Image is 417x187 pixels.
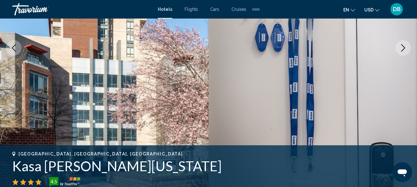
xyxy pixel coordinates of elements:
span: DB [393,6,401,12]
button: Change currency [364,5,379,14]
h1: Kasa [PERSON_NAME][US_STATE] [12,158,405,174]
button: Next image [395,40,411,56]
iframe: Button to launch messaging window [392,162,412,182]
button: User Menu [389,3,405,16]
a: Cruises [231,7,246,12]
a: Cars [210,7,219,12]
span: [GEOGRAPHIC_DATA], [GEOGRAPHIC_DATA], [GEOGRAPHIC_DATA] [18,151,183,156]
a: Flights [185,7,198,12]
img: trustyou-badge-hor.svg [49,177,80,187]
a: Hotels [158,7,172,12]
span: USD [364,7,374,12]
div: 4.5 [47,178,60,185]
button: Change language [343,5,355,14]
span: en [343,7,349,12]
button: Previous image [6,40,22,56]
a: Travorium [12,3,152,15]
button: Extra navigation items [252,4,260,14]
